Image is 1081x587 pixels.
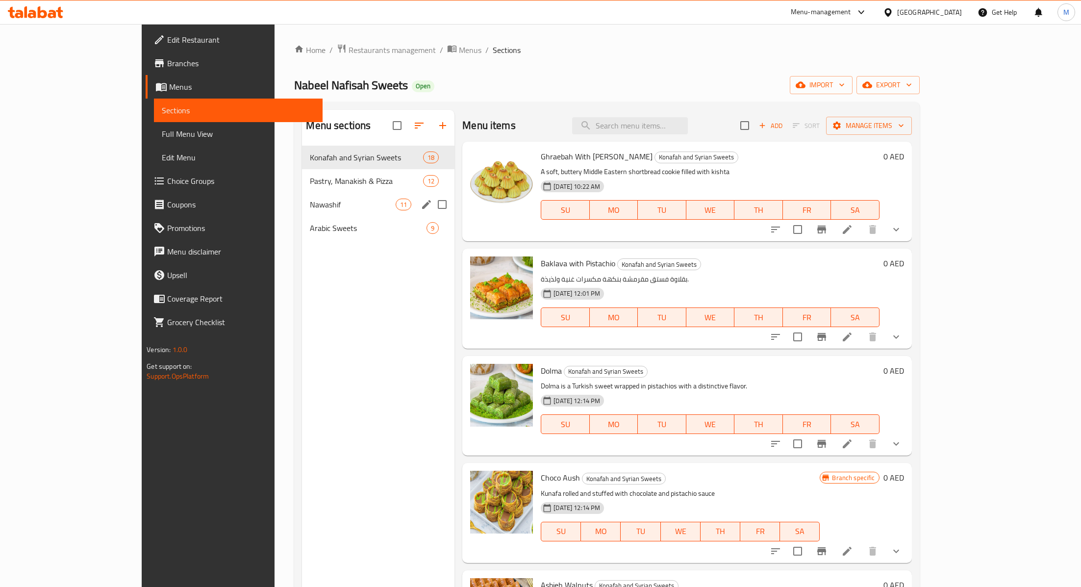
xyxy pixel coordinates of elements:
[572,117,688,134] input: search
[701,522,740,541] button: TH
[638,200,686,220] button: TU
[462,118,516,133] h2: Menu items
[594,203,634,217] span: MO
[617,258,701,270] div: Konafah and Syrian Sweets
[884,325,908,349] button: show more
[783,200,831,220] button: FR
[146,51,322,75] a: Branches
[470,150,533,212] img: Ghraebah With Kishta
[396,200,411,209] span: 11
[642,310,682,325] span: TU
[787,310,828,325] span: FR
[890,545,902,557] svg: Show Choices
[431,114,454,137] button: Add section
[167,269,314,281] span: Upsell
[550,503,604,512] span: [DATE] 12:14 PM
[541,414,589,434] button: SU
[810,218,833,241] button: Branch-specific-item
[757,120,784,131] span: Add
[738,310,779,325] span: TH
[890,438,902,450] svg: Show Choices
[407,114,431,137] span: Sort sections
[883,471,904,485] h6: 0 AED
[541,166,879,178] p: A soft, buttery Middle Eastern shortbread cookie filled with kishta
[734,307,783,327] button: TH
[861,218,884,241] button: delete
[146,216,322,240] a: Promotions
[146,240,322,263] a: Menu disclaimer
[686,200,735,220] button: WE
[831,200,880,220] button: SA
[594,417,634,432] span: MO
[638,414,686,434] button: TU
[621,522,660,541] button: TU
[810,432,833,456] button: Branch-specific-item
[883,150,904,163] h6: 0 AED
[146,28,322,51] a: Edit Restaurant
[841,331,853,343] a: Edit menu item
[310,152,423,163] span: Konafah and Syrian Sweets
[787,327,808,347] span: Select to update
[841,545,853,557] a: Edit menu item
[167,222,314,234] span: Promotions
[146,287,322,310] a: Coverage Report
[146,310,322,334] a: Grocery Checklist
[883,256,904,270] h6: 0 AED
[642,417,682,432] span: TU
[864,79,912,91] span: export
[791,6,851,18] div: Menu-management
[704,524,736,538] span: TH
[146,193,322,216] a: Coupons
[618,259,701,270] span: Konafah and Syrian Sweets
[146,75,322,99] a: Menus
[810,539,833,563] button: Branch-specific-item
[890,331,902,343] svg: Show Choices
[686,307,735,327] button: WE
[783,307,831,327] button: FR
[541,522,581,541] button: SU
[744,524,776,538] span: FR
[424,153,438,162] span: 18
[162,152,314,163] span: Edit Menu
[147,343,171,356] span: Version:
[162,128,314,140] span: Full Menu View
[310,199,396,210] span: Nawashif
[459,44,481,56] span: Menus
[665,524,697,538] span: WE
[541,307,589,327] button: SU
[738,417,779,432] span: TH
[783,414,831,434] button: FR
[545,417,585,432] span: SU
[835,203,876,217] span: SA
[884,218,908,241] button: show more
[306,118,371,133] h2: Menu sections
[581,522,621,541] button: MO
[810,325,833,349] button: Branch-specific-item
[638,307,686,327] button: TU
[440,44,443,56] li: /
[545,203,585,217] span: SU
[154,122,322,146] a: Full Menu View
[423,175,439,187] div: items
[310,222,427,234] span: Arabic Sweets
[828,473,879,483] span: Branch specific
[661,522,701,541] button: WE
[550,182,604,191] span: [DATE] 10:22 AM
[856,76,920,94] button: export
[655,152,738,163] span: Konafah and Syrian Sweets
[302,216,454,240] div: Arabic Sweets9
[787,203,828,217] span: FR
[470,364,533,427] img: Dolma
[550,396,604,406] span: [DATE] 12:14 PM
[387,115,407,136] span: Select all sections
[764,432,787,456] button: sort-choices
[424,177,438,186] span: 12
[349,44,436,56] span: Restaurants management
[302,142,454,244] nav: Menu sections
[541,363,562,378] span: Dolma
[550,289,604,298] span: [DATE] 12:01 PM
[780,522,820,541] button: SA
[162,104,314,116] span: Sections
